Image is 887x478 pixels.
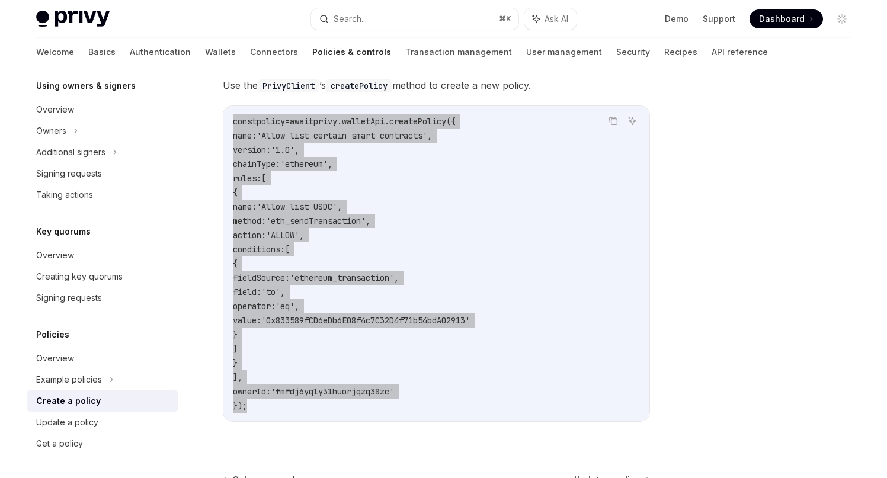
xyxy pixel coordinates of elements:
[233,230,266,240] span: action:
[703,13,735,25] a: Support
[36,328,69,342] h5: Policies
[223,77,650,94] span: Use the ’s method to create a new policy.
[294,145,299,155] span: ,
[233,216,266,226] span: method:
[36,373,102,387] div: Example policies
[36,351,74,365] div: Overview
[334,12,367,26] div: Search...
[233,173,261,184] span: rules:
[285,244,290,255] span: [
[257,130,427,141] span: 'Allow list certain smart contracts'
[389,116,446,127] span: createPolicy
[233,400,247,411] span: });
[328,159,332,169] span: ,
[446,116,456,127] span: ({
[257,116,285,127] span: policy
[233,130,257,141] span: name:
[405,38,512,66] a: Transaction management
[233,358,238,368] span: }
[36,124,66,138] div: Owners
[27,99,178,120] a: Overview
[342,116,385,127] span: walletApi
[313,116,337,127] span: privy
[832,9,851,28] button: Toggle dark mode
[233,372,242,383] span: ],
[27,266,178,287] a: Creating key quorums
[36,38,74,66] a: Welcome
[394,272,399,283] span: ,
[205,38,236,66] a: Wallets
[266,216,366,226] span: 'eth_sendTransaction'
[759,13,805,25] span: Dashboard
[312,38,391,66] a: Policies & controls
[665,13,689,25] a: Demo
[36,437,83,451] div: Get a policy
[233,187,238,198] span: {
[337,201,342,212] span: ,
[36,188,93,202] div: Taking actions
[606,113,621,129] button: Copy the contents from the code block
[280,159,328,169] span: 'ethereum'
[36,79,136,93] h5: Using owners & signers
[36,11,110,27] img: light logo
[130,38,191,66] a: Authentication
[27,287,178,309] a: Signing requests
[664,38,697,66] a: Recipes
[27,390,178,412] a: Create a policy
[233,272,290,283] span: fieldSource:
[276,301,294,312] span: 'eq'
[616,38,650,66] a: Security
[750,9,823,28] a: Dashboard
[299,230,304,240] span: ,
[233,159,280,169] span: chainType:
[271,386,394,397] span: 'fmfdj6yqly31huorjqzq38zc'
[233,329,238,340] span: }
[258,79,319,92] code: PrivyClient
[271,145,294,155] span: '1.0'
[27,184,178,206] a: Taking actions
[337,116,342,127] span: .
[290,272,394,283] span: 'ethereum_transaction'
[261,173,266,184] span: [
[36,145,105,159] div: Additional signers
[233,244,285,255] span: conditions:
[366,216,370,226] span: ,
[36,224,91,239] h5: Key quorums
[36,102,74,117] div: Overview
[27,433,178,454] a: Get a policy
[233,344,238,354] span: ]
[526,38,602,66] a: User management
[233,301,276,312] span: operator:
[27,163,178,184] a: Signing requests
[36,270,123,284] div: Creating key quorums
[545,13,568,25] span: Ask AI
[36,291,102,305] div: Signing requests
[233,145,271,155] span: version:
[233,386,271,397] span: ownerId:
[250,38,298,66] a: Connectors
[27,412,178,433] a: Update a policy
[266,230,299,240] span: 'ALLOW'
[524,8,577,30] button: Ask AI
[427,130,432,141] span: ,
[27,348,178,369] a: Overview
[625,113,640,129] button: Ask AI
[257,201,337,212] span: 'Allow list USDC'
[233,287,261,297] span: field:
[233,315,261,326] span: value:
[233,258,238,269] span: {
[36,394,101,408] div: Create a policy
[290,116,313,127] span: await
[285,116,290,127] span: =
[385,116,389,127] span: .
[499,14,511,24] span: ⌘ K
[712,38,768,66] a: API reference
[261,315,470,326] span: '0x833589fCD6eDb6E08f4c7C32D4f71b54bdA02913'
[233,116,257,127] span: const
[36,248,74,262] div: Overview
[88,38,116,66] a: Basics
[36,415,98,429] div: Update a policy
[36,166,102,181] div: Signing requests
[280,287,285,297] span: ,
[27,245,178,266] a: Overview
